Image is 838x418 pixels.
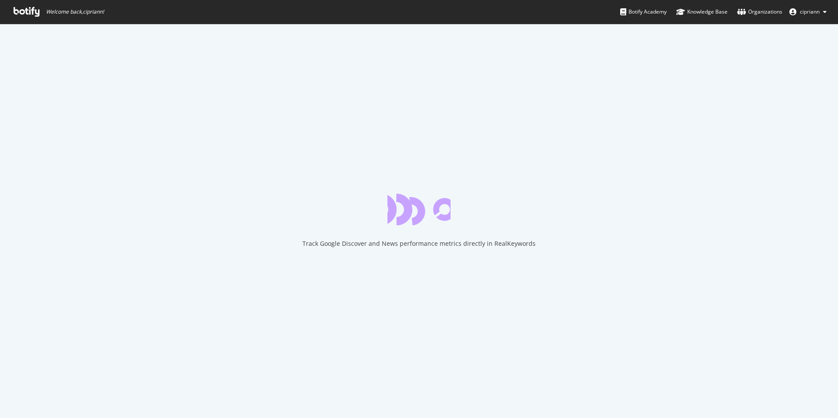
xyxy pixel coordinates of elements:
span: cipriann [800,8,820,15]
div: Organizations [737,7,782,16]
div: Track Google Discover and News performance metrics directly in RealKeywords [302,239,536,248]
button: cipriann [782,5,834,19]
div: Knowledge Base [676,7,728,16]
div: Botify Academy [620,7,667,16]
div: animation [387,194,451,225]
span: Welcome back, cipriann ! [46,8,104,15]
